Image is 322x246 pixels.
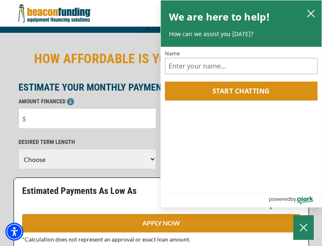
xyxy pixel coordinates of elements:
button: close chatbox [304,7,317,19]
p: ESTIMATE YOUR MONTHLY PAYMENT [18,82,304,92]
span: powered [269,194,290,204]
span: by [290,194,296,204]
p: DESIRED TERM LENGTH [18,137,156,147]
span: *Calculation does not represent an approval or exact loan amount. [22,236,190,243]
button: Close Chatbox [293,215,314,240]
p: Estimated Payments As Low As [22,186,156,196]
h2: HOW AFFORDABLE IS YOUR NEXT TOW TRUCK? [18,49,304,68]
label: Name [165,51,318,56]
p: How can we assist you [DATE]? [169,30,314,38]
p: AMOUNT FINANCED [18,96,156,106]
input: $ [18,108,156,129]
button: Start chatting [165,82,318,100]
a: Powered by Olark [269,193,322,207]
input: Name [165,58,318,74]
h2: We are here to help! [169,9,270,25]
a: APPLY NOW [22,214,300,232]
div: Accessibility Menu [5,223,23,241]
